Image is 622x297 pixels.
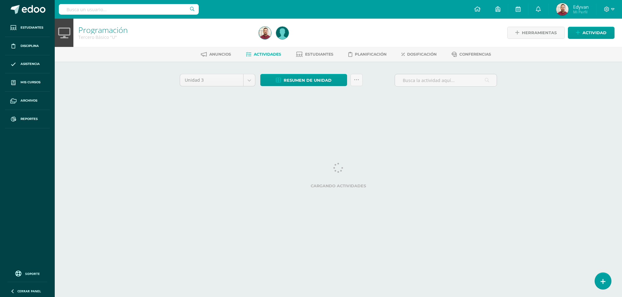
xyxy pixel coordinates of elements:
[21,25,43,30] span: Estudiantes
[522,27,557,39] span: Herramientas
[296,49,333,59] a: Estudiantes
[5,92,50,110] a: Archivos
[259,27,271,39] img: da03261dcaf1cb13c371f5bf6591c7ff.png
[7,269,47,277] a: Soporte
[284,75,332,86] span: Resumen de unidad
[573,9,589,15] span: Mi Perfil
[21,80,40,85] span: Mis cursos
[17,289,41,293] span: Cerrar panel
[5,110,50,128] a: Reportes
[21,117,38,121] span: Reportes
[25,272,40,276] span: Soporte
[5,55,50,74] a: Asistencia
[556,3,569,16] img: da03261dcaf1cb13c371f5bf6591c7ff.png
[180,184,497,188] label: Cargando actividades
[568,27,615,39] a: Actividad
[305,52,333,57] span: Estudiantes
[355,52,387,57] span: Planificación
[573,4,589,10] span: Edyvan
[452,49,491,59] a: Conferencias
[507,27,565,39] a: Herramientas
[407,52,437,57] span: Dosificación
[78,25,128,35] a: Programación
[254,52,281,57] span: Actividades
[5,19,50,37] a: Estudiantes
[276,27,289,39] img: 05836875656934148bce4e0c5d71f300.png
[180,74,255,86] a: Unidad 3
[78,34,251,40] div: Tercero Básico 'U'
[21,62,40,66] span: Asistencia
[209,52,231,57] span: Anuncios
[59,4,199,15] input: Busca un usuario...
[402,49,437,59] a: Dosificación
[246,49,281,59] a: Actividades
[260,74,347,86] a: Resumen de unidad
[201,49,231,59] a: Anuncios
[5,37,50,55] a: Disciplina
[185,74,239,86] span: Unidad 3
[78,25,251,34] h1: Programación
[395,74,497,86] input: Busca la actividad aquí...
[21,98,37,103] span: Archivos
[5,73,50,92] a: Mis cursos
[21,43,39,48] span: Disciplina
[459,52,491,57] span: Conferencias
[348,49,387,59] a: Planificación
[583,27,606,39] span: Actividad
